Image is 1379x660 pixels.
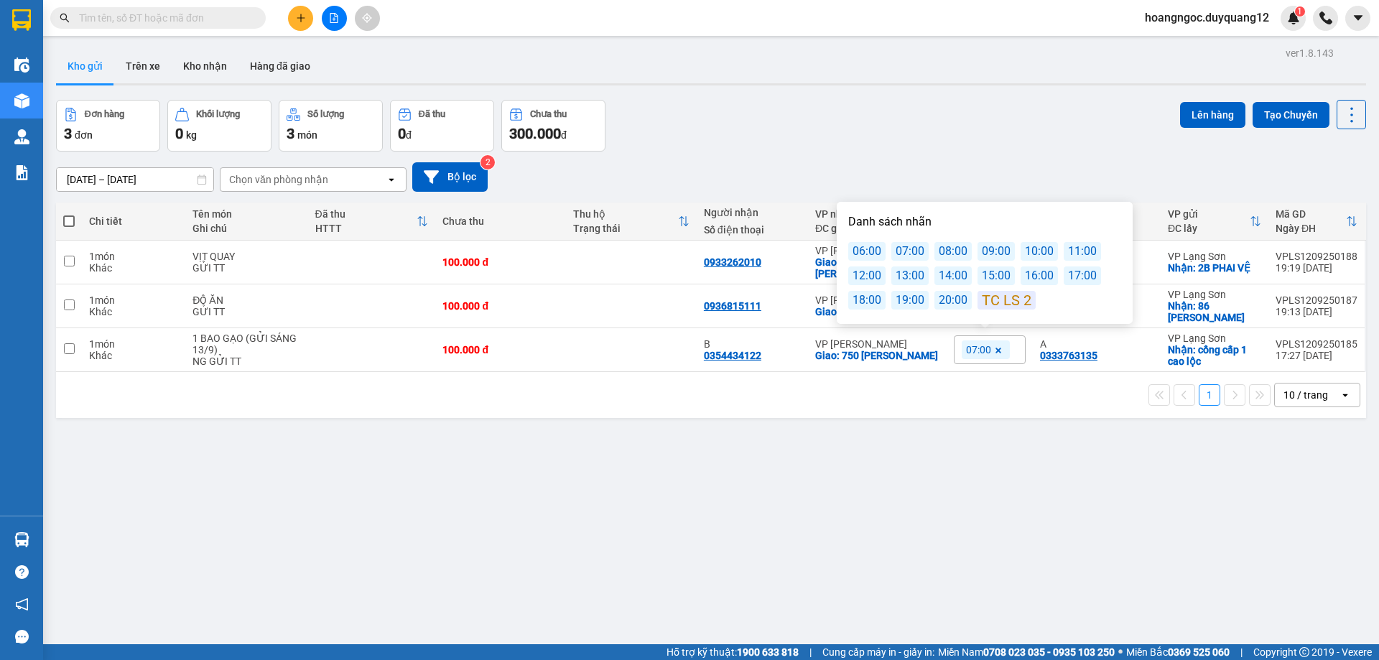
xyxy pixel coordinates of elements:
[815,245,939,256] div: VP [PERSON_NAME]
[966,343,991,356] span: 07:00
[229,172,328,187] div: Chọn văn phòng nhận
[1276,350,1357,361] div: 17:27 [DATE]
[1295,6,1305,17] sup: 1
[355,6,380,31] button: aim
[891,291,929,310] div: 19:00
[315,223,417,234] div: HTTT
[704,207,801,218] div: Người nhận
[573,208,678,220] div: Thu hộ
[938,644,1115,660] span: Miền Nam
[79,10,249,26] input: Tìm tên, số ĐT hoặc mã đơn
[75,129,93,141] span: đơn
[1168,646,1230,658] strong: 0369 525 060
[186,129,197,141] span: kg
[172,49,238,83] button: Kho nhận
[1168,333,1261,344] div: VP Lạng Sơn
[1240,644,1243,660] span: |
[1287,11,1300,24] img: icon-new-feature
[704,300,761,312] div: 0936815111
[15,598,29,611] span: notification
[667,644,799,660] span: Hỗ trợ kỹ thuật:
[1040,350,1097,361] div: 0333763135
[56,100,160,152] button: Đơn hàng3đơn
[1276,251,1357,262] div: VPLS1209250188
[89,338,178,350] div: 1 món
[815,294,939,306] div: VP [PERSON_NAME]
[329,13,339,23] span: file-add
[308,203,436,241] th: Toggle SortBy
[60,13,70,23] span: search
[406,129,412,141] span: đ
[815,223,928,234] div: ĐC giao
[412,162,488,192] button: Bộ lọc
[1199,384,1220,406] button: 1
[192,262,300,274] div: GỬI TT
[89,215,178,227] div: Chi tiết
[14,57,29,73] img: warehouse-icon
[307,109,344,119] div: Số lượng
[1180,102,1245,128] button: Lên hàng
[1133,9,1281,27] span: hoangngoc.duyquang12
[114,49,172,83] button: Trên xe
[89,294,178,306] div: 1 món
[390,100,494,152] button: Đã thu0đ
[573,223,678,234] div: Trạng thái
[196,109,240,119] div: Khối lượng
[15,630,29,643] span: message
[530,109,567,119] div: Chưa thu
[192,333,300,355] div: 1 BAO GẠO (GỬI SÁNG 13/9)
[891,266,929,285] div: 13:00
[89,306,178,317] div: Khác
[704,224,801,236] div: Số điện thoại
[175,125,183,142] span: 0
[1345,6,1370,31] button: caret-down
[815,350,939,361] div: Giao: 750 Kim Giang
[1118,649,1123,655] span: ⚪️
[442,344,559,355] div: 100.000 đ
[89,350,178,361] div: Khác
[192,208,300,220] div: Tên món
[934,242,972,261] div: 08:00
[1064,242,1101,261] div: 11:00
[57,168,213,191] input: Select a date range.
[279,100,383,152] button: Số lượng3món
[815,208,928,220] div: VP nhận
[12,9,31,31] img: logo-vxr
[848,266,886,285] div: 12:00
[737,646,799,658] strong: 1900 633 818
[934,266,972,285] div: 14:00
[287,125,294,142] span: 3
[561,129,567,141] span: đ
[192,251,300,262] div: VỊT QUAY
[1040,338,1153,350] div: A
[419,109,445,119] div: Đã thu
[297,129,317,141] span: món
[509,125,561,142] span: 300.000
[848,213,1121,231] p: Danh sách nhãn
[480,155,495,169] sup: 2
[1276,294,1357,306] div: VPLS1209250187
[167,100,271,152] button: Khối lượng0kg
[442,215,559,227] div: Chưa thu
[1168,262,1261,274] div: Nhận: 2B PHAI VỆ
[1253,102,1329,128] button: Tạo Chuyến
[1339,389,1351,401] svg: open
[1283,388,1328,402] div: 10 / trang
[978,266,1015,285] div: 15:00
[566,203,697,241] th: Toggle SortBy
[1299,647,1309,657] span: copyright
[1021,242,1058,261] div: 10:00
[192,223,300,234] div: Ghi chú
[978,242,1015,261] div: 09:00
[15,565,29,579] span: question-circle
[192,355,300,367] div: NG GỬI TT
[848,291,886,310] div: 18:00
[815,306,939,317] div: Giao: 1 CHÂU VĂN LIÊM
[1168,344,1261,367] div: Nhận: cổng cấp 1 cao lộc
[238,49,322,83] button: Hàng đã giao
[1276,306,1357,317] div: 19:13 [DATE]
[386,174,397,185] svg: open
[192,294,300,306] div: ĐỒ ĂN
[14,129,29,144] img: warehouse-icon
[1276,208,1346,220] div: Mã GD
